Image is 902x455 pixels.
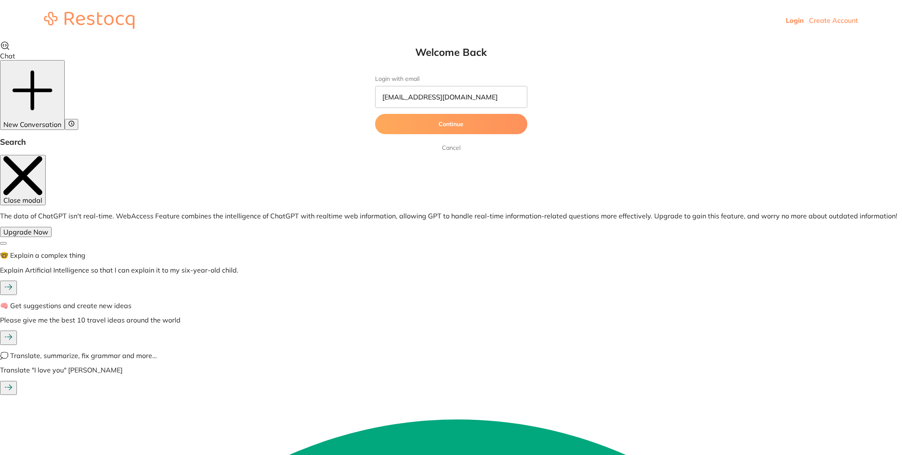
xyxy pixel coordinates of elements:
[786,16,804,25] a: Login
[375,75,527,83] label: Login with email
[440,143,462,153] a: Cancel
[358,46,544,58] h1: Welcome Back
[375,114,527,134] button: Continue
[44,12,134,29] img: restocq_logo.svg
[809,16,858,25] a: Create Account
[3,196,42,204] span: Close modal
[3,120,61,129] span: New Conversation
